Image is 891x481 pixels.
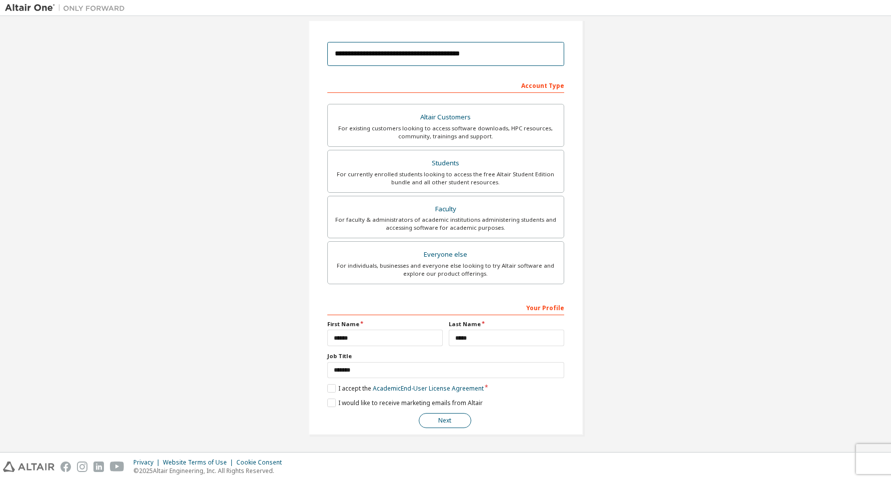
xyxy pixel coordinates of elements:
div: Altair Customers [334,110,558,124]
img: altair_logo.svg [3,462,54,472]
div: Your Profile [327,299,564,315]
div: Account Type [327,77,564,93]
label: I would like to receive marketing emails from Altair [327,399,483,407]
div: Students [334,156,558,170]
img: Altair One [5,3,130,13]
img: facebook.svg [60,462,71,472]
div: Everyone else [334,248,558,262]
div: Privacy [133,459,163,467]
img: linkedin.svg [93,462,104,472]
div: Website Terms of Use [163,459,236,467]
div: For existing customers looking to access software downloads, HPC resources, community, trainings ... [334,124,558,140]
div: Cookie Consent [236,459,288,467]
img: youtube.svg [110,462,124,472]
div: For individuals, businesses and everyone else looking to try Altair software and explore our prod... [334,262,558,278]
p: © 2025 Altair Engineering, Inc. All Rights Reserved. [133,467,288,475]
div: Faculty [334,202,558,216]
label: Last Name [449,320,564,328]
button: Next [419,413,471,428]
label: I accept the [327,384,484,393]
div: For currently enrolled students looking to access the free Altair Student Edition bundle and all ... [334,170,558,186]
a: Academic End-User License Agreement [373,384,484,393]
img: instagram.svg [77,462,87,472]
label: Job Title [327,352,564,360]
label: First Name [327,320,443,328]
div: For faculty & administrators of academic institutions administering students and accessing softwa... [334,216,558,232]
